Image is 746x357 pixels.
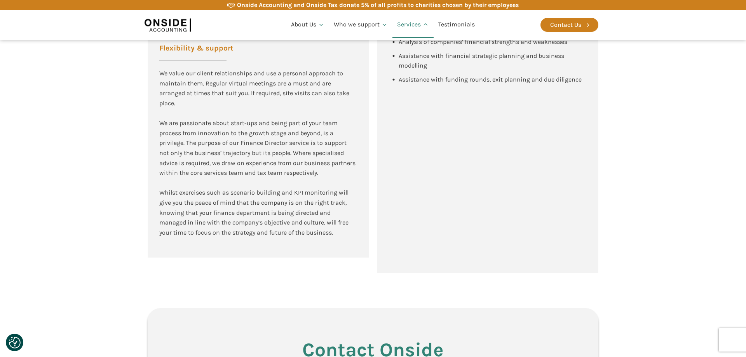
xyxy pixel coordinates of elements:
span: Analysis of companies’ financial strengths and weaknesses [399,38,567,45]
span: Flexibility & support [159,45,234,52]
div: We value our client relationships and use a personal approach to maintain them. Regular virtual m... [159,68,357,237]
a: Who we support [329,12,392,38]
span: Assistance with financial strategic planning and business modelling [399,52,566,70]
button: Consent Preferences [9,337,21,348]
div: Contact Us [550,20,581,30]
img: Revisit consent button [9,337,21,348]
a: About Us [286,12,329,38]
img: Onside Accounting [145,16,191,34]
a: Services [392,12,434,38]
a: Testimonials [434,12,479,38]
span: Assistance with funding rounds, exit planning and due diligence [399,76,582,83]
a: Contact Us [540,18,598,32]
